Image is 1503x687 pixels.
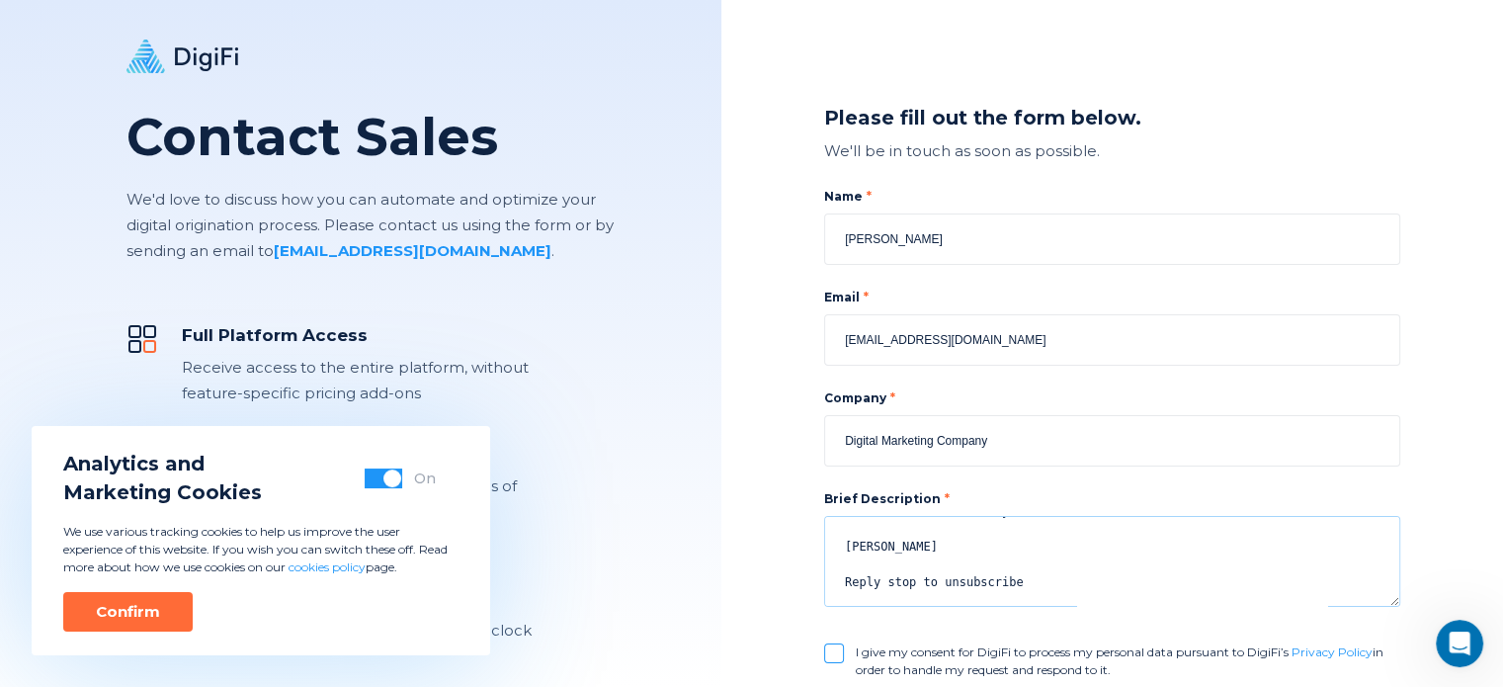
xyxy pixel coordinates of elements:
[824,389,1400,407] label: Company
[126,187,616,264] p: We'd love to discuss how you can automate and optimize your digital origination process. Please c...
[414,469,436,488] div: On
[824,104,1400,132] div: Please fill out the form below.
[63,450,262,478] span: Analytics and
[126,108,616,167] h1: Contact Sales
[1292,644,1373,659] a: Privacy Policy
[63,523,459,576] p: We use various tracking cookies to help us improve the user experience of this website. If you wi...
[824,516,1400,607] textarea: Hi, Want to rank higher on Google with zero monthly fees? Our Pay-Per-Performance SEO means you o...
[274,241,551,260] a: [EMAIL_ADDRESS][DOMAIN_NAME]
[182,323,532,347] div: Full Platform Access
[824,491,950,506] label: Brief Description
[63,592,193,632] button: Confirm
[63,478,262,507] span: Marketing Cookies
[182,355,532,406] div: Receive access to the entire platform, without feature-specific pricing add-ons
[856,644,1400,679] label: I give my consent for DigiFi to process my personal data pursuant to DigiFi’s in order to handle ...
[824,138,1400,164] div: We'll be in touch as soon as possible.
[289,559,366,574] a: cookies policy
[1436,620,1483,667] iframe: Intercom live chat
[824,188,1400,206] label: Name
[824,289,1400,306] label: Email
[96,602,160,622] div: Confirm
